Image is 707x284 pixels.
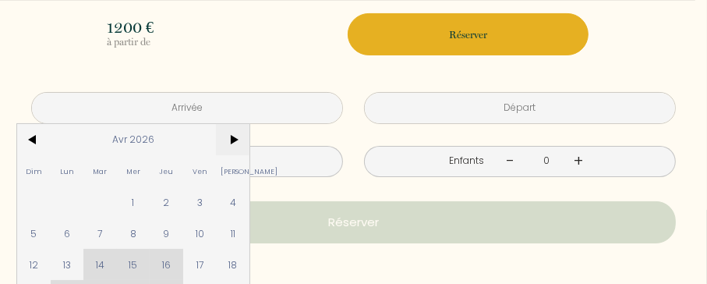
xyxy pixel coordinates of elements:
[216,155,249,186] span: [PERSON_NAME]
[17,249,51,280] span: 12
[183,218,217,249] span: 10
[17,155,51,186] span: Dim
[150,155,183,186] span: Jeu
[348,13,589,55] button: Réserver
[107,20,345,35] p: 1200 €
[216,124,249,155] span: >
[574,149,583,173] a: +
[183,155,217,186] span: Ven
[51,218,84,249] span: 6
[216,186,249,218] span: 4
[17,124,51,155] span: <
[365,93,675,123] input: Départ
[83,218,117,249] span: 7
[31,201,676,243] button: Réserver
[51,124,217,155] span: Avr 2026
[533,154,560,169] div: 0
[51,249,84,280] span: 13
[183,186,217,218] span: 3
[37,213,670,232] p: Réserver
[150,186,183,218] span: 2
[51,155,84,186] span: Lun
[216,218,249,249] span: 11
[32,93,342,123] input: Arrivée
[449,154,484,169] div: Enfants
[183,249,217,280] span: 17
[117,186,150,218] span: 1
[150,218,183,249] span: 9
[107,35,345,49] p: à partir de
[353,27,583,42] p: Réserver
[117,218,150,249] span: 8
[216,249,249,280] span: 18
[83,155,117,186] span: Mar
[117,155,150,186] span: Mer
[17,218,51,249] span: 5
[507,149,515,173] a: -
